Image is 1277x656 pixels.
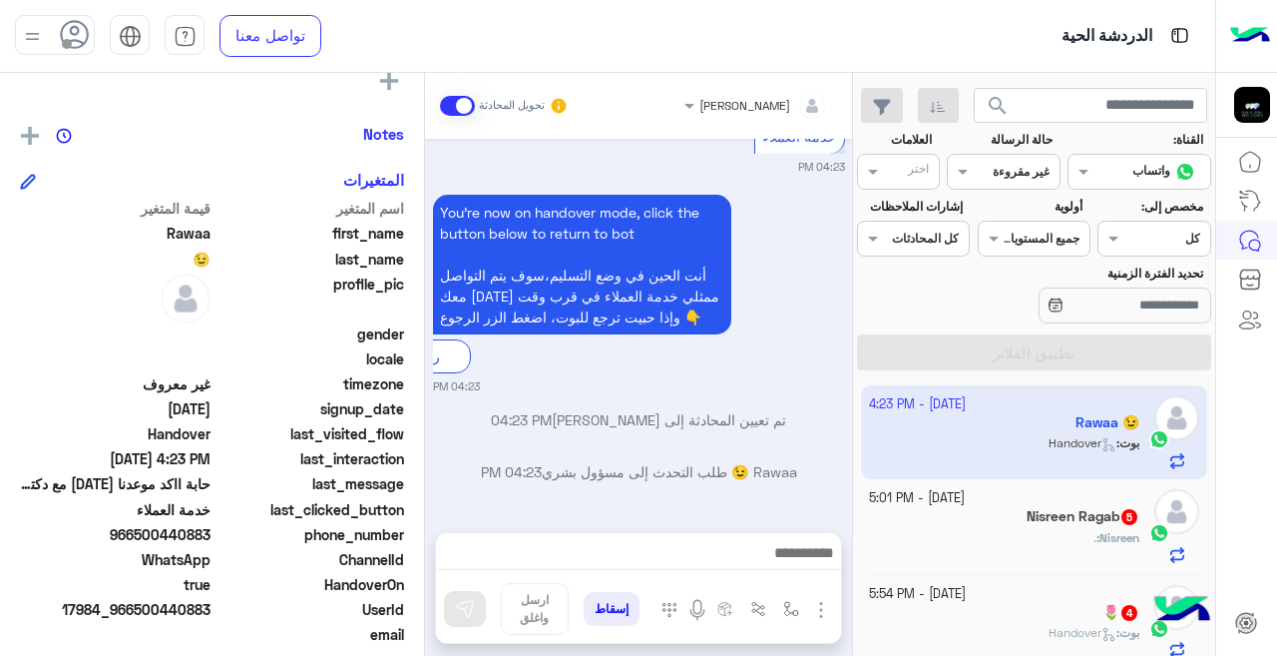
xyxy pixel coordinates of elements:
span: 04:23 PM [491,411,552,428]
span: قيمة المتغير [20,198,211,219]
img: tab [1167,23,1192,48]
label: القناة: [1070,131,1204,149]
span: last_name [214,249,405,270]
img: select flow [783,601,799,617]
label: إشارات الملاحظات [859,198,962,216]
span: Handover [20,423,211,444]
img: create order [717,601,733,617]
span: حابة ااكد موعدنا اليوم مع دكتور جمال [20,473,211,494]
span: 2025-09-27T12:14:24.368Z [20,398,211,419]
a: tab [165,15,205,57]
span: 17984_966500440883 [20,599,211,620]
span: خدمة العملاء [20,499,211,520]
span: null [20,324,211,344]
label: تحديد الفترة الزمنية [980,265,1203,283]
button: create order [709,593,742,626]
span: signup_date [214,398,405,419]
small: 04:23 PM [433,378,480,394]
small: تحويل المحادثة [479,98,545,114]
span: بوت [1119,625,1139,640]
span: first_name [214,223,405,244]
span: phone_number [214,524,405,545]
span: true [20,574,211,595]
img: defaultAdmin.png [1154,489,1199,534]
span: اسم المتغير [214,198,405,219]
img: hulul-logo.png [1147,576,1217,646]
span: search [986,94,1010,118]
span: 😉 [20,249,211,270]
img: defaultAdmin.png [161,274,211,324]
small: 04:23 PM [798,159,845,175]
h5: Nisreen Ragab [1027,508,1139,525]
span: null [20,348,211,369]
small: [DATE] - 5:54 PM [869,585,966,604]
button: تطبيق الفلاتر [857,334,1211,370]
label: مخصص إلى: [1100,198,1203,216]
span: 5 [1121,509,1137,525]
img: Trigger scenario [750,601,766,617]
span: ChannelId [214,549,405,570]
label: أولوية [980,198,1082,216]
img: add [21,127,39,145]
img: profile [20,24,45,49]
span: email [214,624,405,645]
span: locale [214,348,405,369]
span: 2025-09-27T13:23:54.82Z [20,448,211,469]
p: 27/9/2025, 4:23 PM [433,195,731,334]
img: send voice note [685,598,709,622]
span: Nisreen [1099,530,1139,545]
h6: Notes [363,125,404,143]
img: make a call [661,602,677,618]
span: 04:23 PM [481,463,542,480]
span: last_message [214,473,405,494]
span: Handover [1049,625,1116,640]
img: 177882628735456 [1234,87,1270,123]
span: HandoverOn [214,574,405,595]
h5: 🌷 [1102,604,1139,621]
span: last_visited_flow [214,423,405,444]
label: حالة الرسالة [950,131,1053,149]
button: search [974,88,1023,131]
span: last_interaction [214,448,405,469]
img: WhatsApp [1149,619,1169,639]
span: Rawaa [20,223,211,244]
img: tab [119,25,142,48]
div: اختر [908,160,932,183]
img: notes [56,128,72,144]
label: العلامات [859,131,932,149]
h6: المتغيرات [343,171,404,189]
button: select flow [775,593,808,626]
img: tab [174,25,197,48]
a: تواصل معنا [219,15,321,57]
span: profile_pic [214,274,405,320]
img: WhatsApp [1149,523,1169,543]
span: null [20,624,211,645]
img: send attachment [809,598,833,622]
span: [PERSON_NAME] [699,98,790,113]
button: إسقاط [584,592,639,626]
span: خدمة العملاء [762,128,836,145]
span: غير معروف [20,373,211,394]
img: send message [455,599,475,619]
p: تم تعيين المحادثة إلى [PERSON_NAME] [433,409,845,430]
span: timezone [214,373,405,394]
small: [DATE] - 5:01 PM [869,489,965,508]
span: 2 [20,549,211,570]
button: ارسل واغلق [501,583,569,635]
span: 966500440883 [20,524,211,545]
button: Trigger scenario [742,593,775,626]
span: 4 [1121,605,1137,621]
p: الدردشة الحية [1062,23,1152,50]
img: Logo [1230,15,1270,57]
span: UserId [214,599,405,620]
span: last_clicked_button [214,499,405,520]
span: . [1093,530,1096,545]
b: : [1116,625,1139,640]
p: Rawaa 😉 طلب التحدث إلى مسؤول بشري [433,461,845,482]
span: gender [214,324,405,344]
b: : [1096,530,1139,545]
